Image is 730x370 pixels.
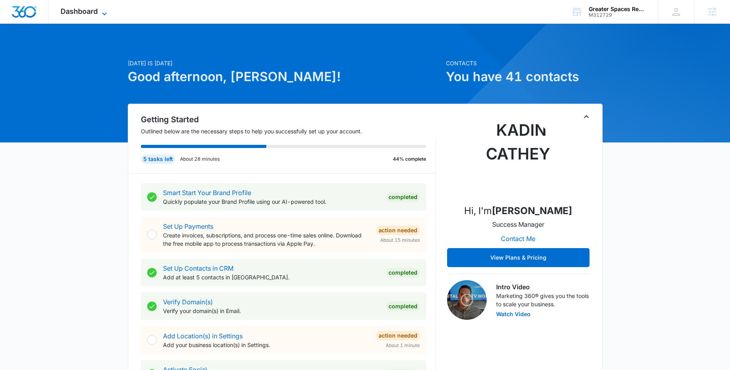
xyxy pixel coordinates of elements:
button: Contact Me [493,229,543,248]
p: Verify your domain(s) in Email. [163,307,380,315]
div: account id [589,12,647,18]
a: Add Location(s) in Settings [163,332,243,340]
p: [DATE] is [DATE] [128,59,441,67]
div: Domain: [DOMAIN_NAME] [21,21,87,27]
p: Hi, I'm [464,204,572,218]
div: Domain Overview [30,47,71,52]
div: 5 tasks left [141,154,175,164]
a: Verify Domain(s) [163,298,213,306]
p: Success Manager [492,220,544,229]
span: About 15 minutes [380,237,420,244]
div: account name [589,6,647,12]
h1: Good afternoon, [PERSON_NAME]! [128,67,441,86]
a: Set Up Contacts in CRM [163,264,233,272]
p: Quickly populate your Brand Profile using our AI-powered tool. [163,197,380,206]
p: Create invoices, subscriptions, and process one-time sales online. Download the free mobile app t... [163,231,370,248]
img: Kadin Cathey [479,118,558,197]
a: Set Up Payments [163,222,213,230]
h1: You have 41 contacts [446,67,603,86]
p: Contacts [446,59,603,67]
p: 44% complete [393,156,426,163]
p: Add your business location(s) in Settings. [163,341,370,349]
button: View Plans & Pricing [447,248,590,267]
div: Completed [386,302,420,311]
div: Keywords by Traffic [87,47,133,52]
p: Add at least 5 contacts in [GEOGRAPHIC_DATA]. [163,273,380,281]
img: logo_orange.svg [13,13,19,19]
img: Intro Video [447,280,487,320]
div: v 4.0.25 [22,13,39,19]
a: Smart Start Your Brand Profile [163,189,251,197]
div: Completed [386,192,420,202]
img: tab_keywords_by_traffic_grey.svg [79,46,85,52]
div: Action Needed [376,331,420,340]
div: Completed [386,268,420,277]
button: Watch Video [496,311,531,317]
h2: Getting Started [141,114,436,125]
div: Action Needed [376,226,420,235]
p: Marketing 360® gives you the tools to scale your business. [496,292,590,308]
strong: [PERSON_NAME] [492,205,572,216]
img: tab_domain_overview_orange.svg [21,46,28,52]
p: Outlined below are the necessary steps to help you successfully set up your account. [141,127,436,135]
p: About 28 minutes [180,156,220,163]
span: Dashboard [61,7,98,15]
span: About 1 minute [386,342,420,349]
h3: Intro Video [496,282,590,292]
img: website_grey.svg [13,21,19,27]
button: Toggle Collapse [582,112,591,121]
